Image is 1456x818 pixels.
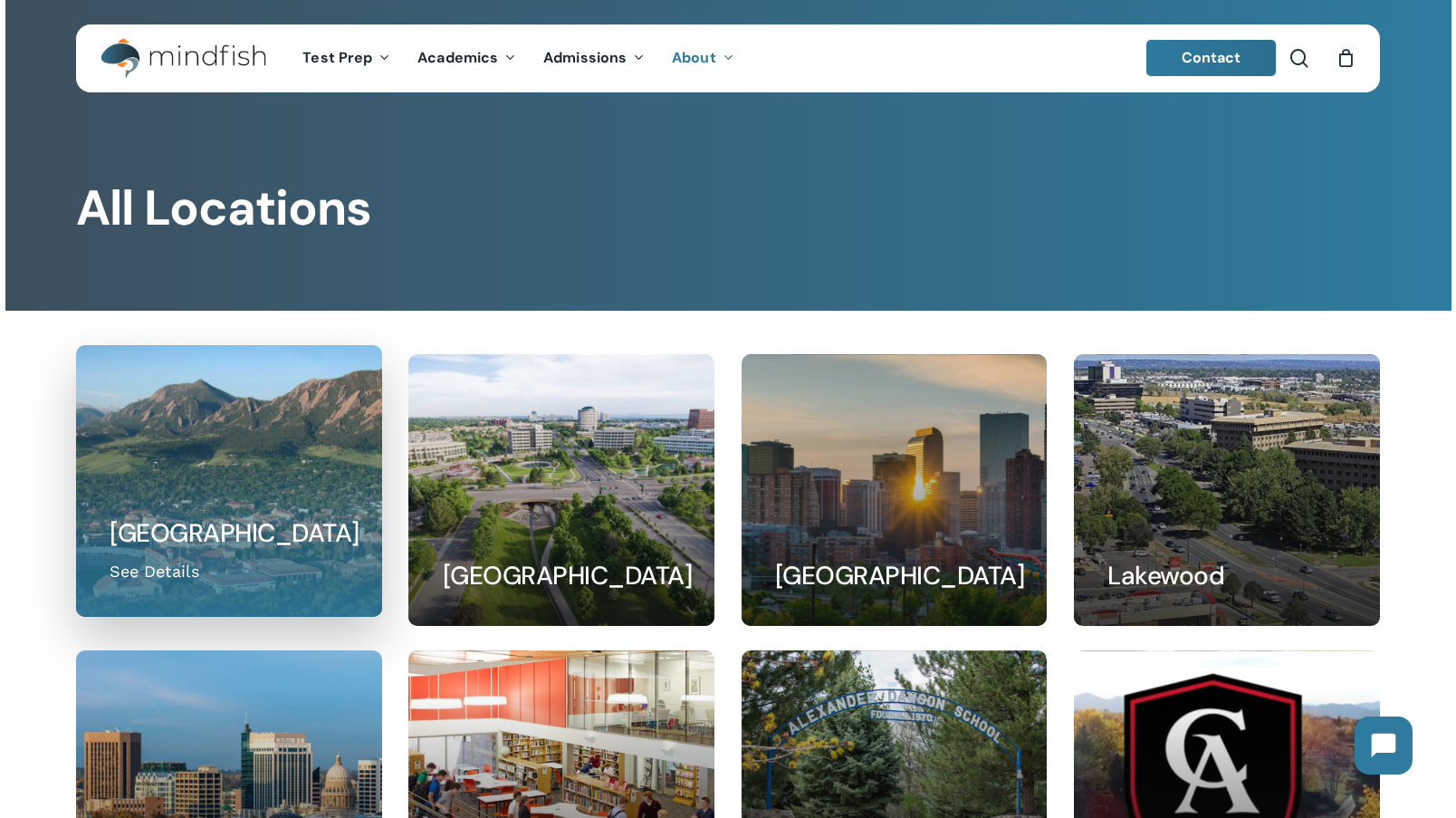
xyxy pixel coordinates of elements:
[76,24,1380,92] header: Main Menu
[672,48,716,67] span: About
[76,179,1379,237] h1: All Locations
[417,48,498,67] span: Academics
[404,51,530,66] a: Academics
[302,48,372,67] span: Test Prep
[543,48,627,67] span: Admissions
[530,51,658,66] a: Admissions
[1146,40,1277,76] a: Contact
[658,51,748,66] a: About
[289,24,747,92] nav: Main Menu
[289,51,404,66] a: Test Prep
[1336,698,1431,793] iframe: Chatbot
[1336,48,1355,68] a: Cart
[1182,48,1241,67] span: Contact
